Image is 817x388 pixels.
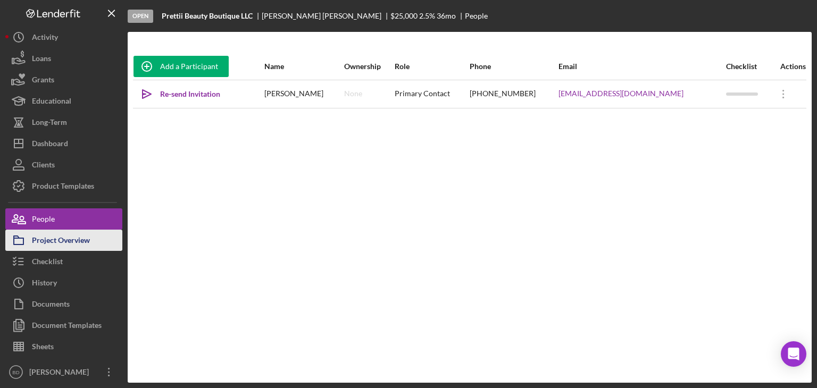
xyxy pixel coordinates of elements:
[32,251,63,275] div: Checklist
[32,69,54,93] div: Grants
[162,12,253,20] b: Prettii Beauty Boutique LLC
[5,315,122,336] button: Document Templates
[32,90,71,114] div: Educational
[781,341,806,367] div: Open Intercom Messenger
[32,208,55,232] div: People
[419,12,435,20] div: 2.5 %
[5,251,122,272] button: Checklist
[5,361,122,383] button: BD[PERSON_NAME]
[5,48,122,69] button: Loans
[134,56,229,77] button: Add a Participant
[160,56,218,77] div: Add a Participant
[5,133,122,154] button: Dashboard
[134,83,231,105] button: Re-send Invitation
[395,62,469,71] div: Role
[5,154,122,175] button: Clients
[395,81,469,107] div: Primary Contact
[262,12,390,20] div: [PERSON_NAME] [PERSON_NAME]
[5,90,122,112] button: Educational
[558,89,683,98] a: [EMAIL_ADDRESS][DOMAIN_NAME]
[5,336,122,357] button: Sheets
[32,133,68,157] div: Dashboard
[264,81,343,107] div: [PERSON_NAME]
[344,62,393,71] div: Ownership
[264,62,343,71] div: Name
[32,272,57,296] div: History
[27,361,96,385] div: [PERSON_NAME]
[5,112,122,133] button: Long-Term
[465,12,488,20] div: People
[32,230,90,254] div: Project Overview
[470,62,558,71] div: Phone
[32,315,102,339] div: Document Templates
[32,27,58,50] div: Activity
[390,11,418,20] span: $25,000
[32,293,70,317] div: Documents
[5,293,122,315] button: Documents
[5,27,122,48] button: Activity
[5,230,122,251] button: Project Overview
[5,208,122,230] button: People
[344,89,362,98] div: None
[160,83,220,105] div: Re-send Invitation
[770,62,806,71] div: Actions
[437,12,456,20] div: 36 mo
[128,10,153,23] div: Open
[32,48,51,72] div: Loans
[5,175,122,197] button: Product Templates
[470,81,558,107] div: [PHONE_NUMBER]
[32,336,54,360] div: Sheets
[726,62,769,71] div: Checklist
[5,69,122,90] button: Grants
[5,272,122,293] button: History
[12,369,19,375] text: BD
[32,154,55,178] div: Clients
[558,62,725,71] div: Email
[32,112,67,136] div: Long-Term
[32,175,94,199] div: Product Templates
